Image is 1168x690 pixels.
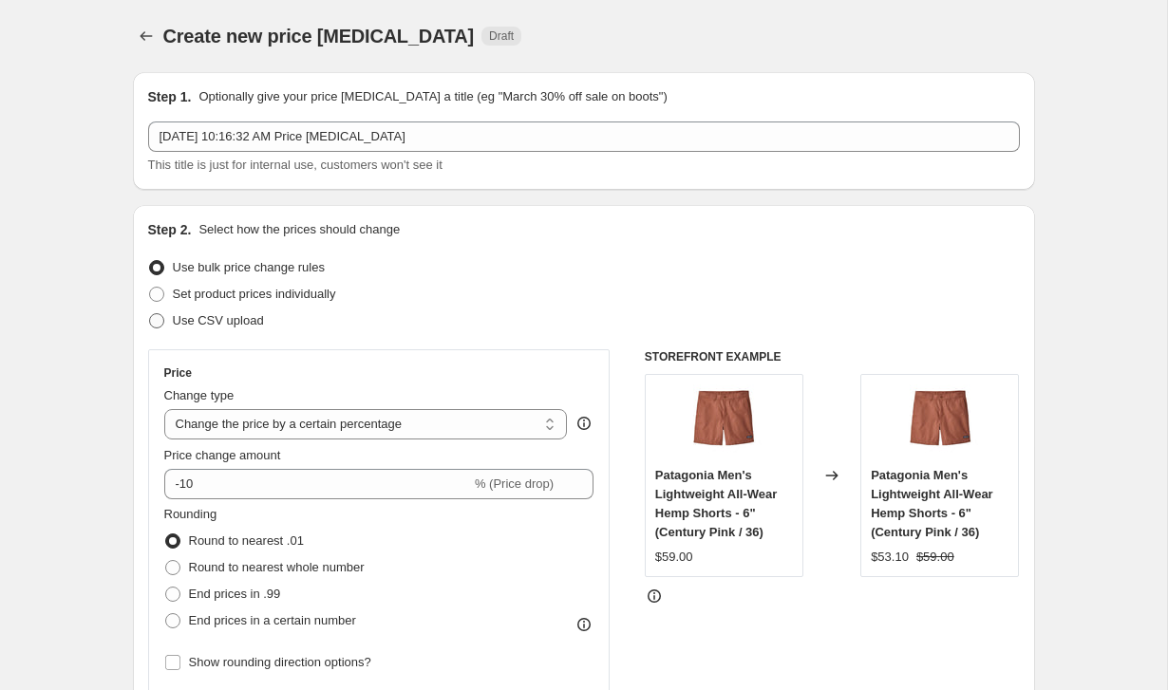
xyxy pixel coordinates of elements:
span: Patagonia Men's Lightweight All-Wear Hemp Shorts - 6" (Century Pink / 36) [655,468,778,539]
span: % (Price drop) [475,476,554,491]
h2: Step 2. [148,220,192,239]
span: End prices in a certain number [189,613,356,627]
img: Pink_80x.jpg [686,384,762,460]
div: $59.00 [655,548,693,567]
span: This title is just for internal use, customers won't see it [148,158,443,172]
strike: $59.00 [916,548,954,567]
span: Round to nearest .01 [189,533,304,548]
span: Patagonia Men's Lightweight All-Wear Hemp Shorts - 6" (Century Pink / 36) [871,468,993,539]
span: Create new price [MEDICAL_DATA] [163,26,475,47]
p: Optionally give your price [MEDICAL_DATA] a title (eg "March 30% off sale on boots") [198,87,667,106]
span: Round to nearest whole number [189,560,365,574]
span: Draft [489,28,514,44]
span: Set product prices individually [173,287,336,301]
span: End prices in .99 [189,587,281,601]
button: Price change jobs [133,23,160,49]
span: Price change amount [164,448,281,462]
div: $53.10 [871,548,909,567]
span: Use CSV upload [173,313,264,327]
div: help [575,414,593,433]
p: Select how the prices should change [198,220,400,239]
h3: Price [164,365,192,381]
h6: STOREFRONT EXAMPLE [645,349,1020,364]
h2: Step 1. [148,87,192,106]
span: Change type [164,388,235,402]
span: Show rounding direction options? [189,655,371,669]
input: 30% off holiday sale [148,121,1020,152]
span: Rounding [164,507,217,521]
img: Pink_80x.jpg [902,384,978,460]
input: -15 [164,469,471,499]
span: Use bulk price change rules [173,260,325,274]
